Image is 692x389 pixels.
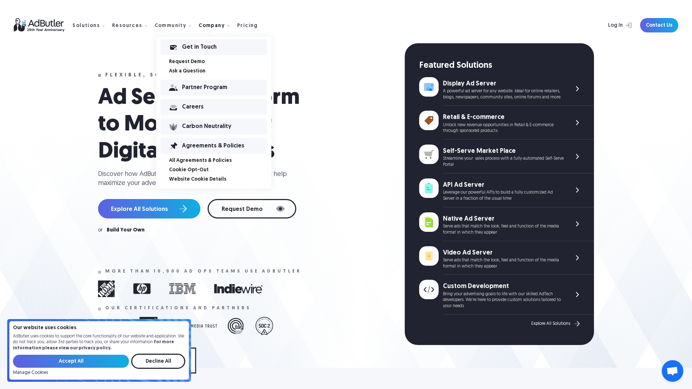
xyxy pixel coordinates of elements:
[182,45,267,50] div: Get in Touch
[105,306,251,311] div: Our certifications and partners
[160,119,267,134] a: Carbon Neutrality
[443,88,564,101] div: A powerful ad server for any website. Ideal for online retailers, blogs, newspapers, community si...
[160,80,267,96] a: Partner Program
[112,23,142,28] div: Resources
[169,59,271,65] a: Request Demo
[443,79,564,88] div: Display Ad Server
[443,113,564,122] div: Retail & E-commerce
[419,241,594,275] a: Video Ad Server Serve ads that match the look, feel and function of the media format in which the...
[155,23,187,28] div: Community
[419,60,594,72] div: Featured Solutions
[98,170,293,188] div: Discover how AdButler's innovative ad-serving solutions can help maximize your advertising potent...
[419,207,594,241] a: Native Ad Server Serve ads that match the look, feel and function of the media format in which th...
[199,23,225,28] div: Company
[443,215,564,224] div: Native Ad Server
[72,23,100,28] div: Solutions
[98,228,102,233] div: or
[443,147,564,156] div: Self-Serve Market Place
[105,269,302,274] div: More than 10,000 ad ops teams use adbutler
[13,355,129,368] input: Accept All
[443,248,564,257] div: Video Ad Server
[640,18,678,32] a: Contact Us
[662,360,683,382] div: Open chat
[98,85,314,165] h1: Ad Serving Platform to Monetize Your Digital Properties
[160,138,267,154] a: Agreements & Policies
[182,85,267,90] div: Partner Program
[131,354,185,369] input: Decline All
[443,224,564,236] div: Serve ads that match the look, feel and function of the media format in which they appear.
[13,370,48,375] a: Manage Cookies
[105,73,252,78] div: Flexible, scalable and reliable
[531,321,570,326] div: Explore All Solutions
[182,105,267,110] div: Careers
[160,39,267,55] a: Get in Touch
[443,190,564,202] div: Leverage our powerful APIs to build a fully customized Ad Server in a fraction of the usual time
[13,333,185,352] p: AdButler uses cookies to support the core functionality of our website and application. We do not...
[169,168,271,173] a: Cookie Opt-Out
[443,282,564,291] div: Custom Development
[443,122,564,134] div: Unlock new revenue opportunities in Retail & E-commerce through sponsored products.
[182,124,267,129] div: Carbon Neutrality
[237,23,258,28] div: Pricing
[208,199,296,218] a: Request Demo
[160,99,267,115] a: Careers
[419,140,594,173] a: Self-Serve Market Place Streamline your sales process with a fully-automated Self-Serve Portal
[419,72,594,106] a: Display Ad Server A powerful ad server for any website. Ideal for online retailers, blogs, newspa...
[443,181,564,190] div: API Ad Server
[237,22,264,28] a: Pricing
[182,143,267,149] div: Agreements & Policies
[531,319,582,328] a: Explore All Solutions
[169,177,271,182] a: Website Cookie Details
[107,228,145,233] a: Build Your Own
[169,158,271,163] a: All Agreements & Policies
[169,69,271,74] a: Ask a Question
[419,173,594,207] a: API Ad Server Leverage our powerful APIs to build a fully customized Ad Server in a fraction of t...
[419,106,594,140] a: Retail & E-commerce Unlock new revenue opportunities in Retail & E-commerce through sponsored pro...
[13,326,185,331] h4: Our website uses cookies
[443,156,564,168] div: Streamline your sales process with a fully-automated Self-Serve Portal
[419,275,594,315] a: Custom Development Bring your advertising goals to life with our skilled AdTech developers. We're...
[443,257,564,270] div: Serve ads that match the look, feel and function of the media format in which they appear.
[443,291,564,309] div: Bring your advertising goals to life with our skilled AdTech developers. We're here to provide cu...
[589,18,636,32] a: Log In
[98,199,200,218] a: Explore All Solutions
